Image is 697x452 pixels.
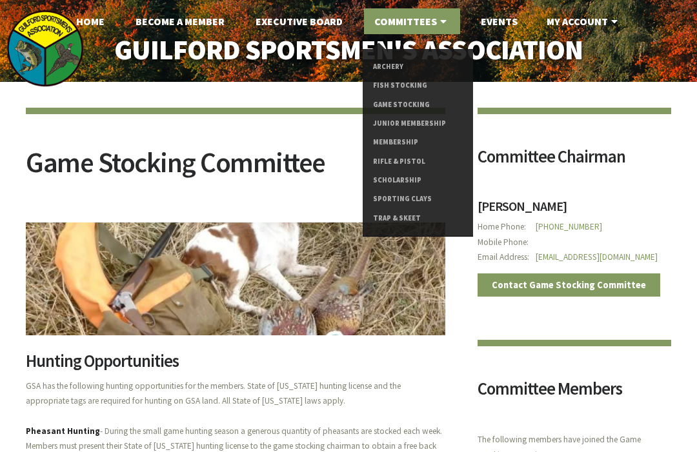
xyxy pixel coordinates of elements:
img: logo_sm.png [6,10,84,87]
strong: Pheasant Hunting [26,426,100,437]
span: Mobile Phone [478,235,536,250]
h2: Game Stocking Committee [26,148,445,190]
a: Junior Membership [373,114,463,133]
a: Trap & Skeet [373,209,463,228]
span: Home Phone [478,219,536,234]
a: Contact Game Stocking Committee [478,273,660,297]
a: Sporting Clays [373,190,463,208]
a: Executive Board [245,8,353,34]
a: Archery [373,57,463,76]
a: [EMAIL_ADDRESS][DOMAIN_NAME] [536,251,658,262]
h3: [PERSON_NAME] [478,200,671,219]
a: Home [66,8,115,34]
h2: Hunting Opportunities [26,353,445,378]
h2: Committee Members [478,380,671,406]
a: Become A Member [125,8,235,34]
a: Scholarship [373,171,463,190]
h2: Committee Chairman [478,148,671,174]
a: Game Stocking [373,95,463,114]
a: Guilford Sportsmen's Association [90,26,607,74]
a: Rifle & Pistol [373,152,463,171]
a: [PHONE_NUMBER] [536,221,602,232]
a: Events [470,8,528,34]
a: Committees [364,8,460,34]
span: Email Address [478,250,536,264]
a: Fish Stocking [373,76,463,95]
a: My Account [536,8,631,34]
a: Membership [373,133,463,152]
